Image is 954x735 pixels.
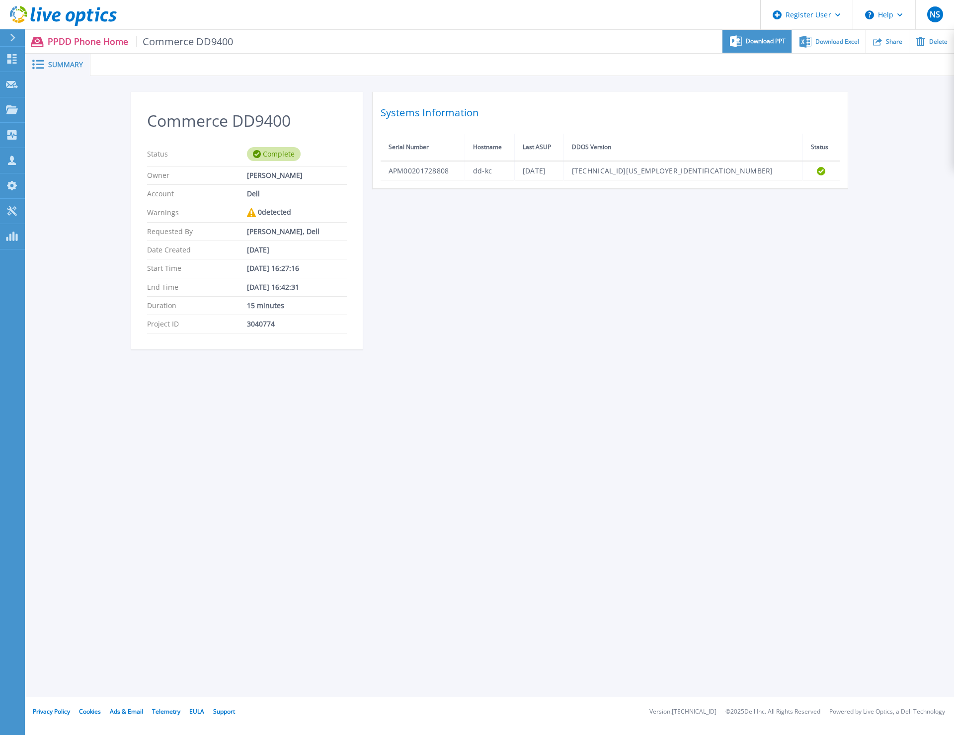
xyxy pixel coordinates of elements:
th: Hostname [465,134,514,161]
p: Requested By [147,228,247,236]
div: 3040774 [247,320,347,328]
p: Account [147,190,247,198]
a: Ads & Email [110,707,143,716]
div: [PERSON_NAME] [247,171,347,179]
a: Cookies [79,707,101,716]
a: EULA [189,707,204,716]
p: Project ID [147,320,247,328]
th: Status [802,134,839,161]
p: Owner [147,171,247,179]
li: Powered by Live Optics, a Dell Technology [829,709,945,715]
div: [DATE] 16:42:31 [247,283,347,291]
a: Privacy Policy [33,707,70,716]
a: Telemetry [152,707,180,716]
div: [DATE] [247,246,347,254]
p: End Time [147,283,247,291]
td: [DATE] [514,161,563,180]
p: Duration [147,302,247,310]
li: © 2025 Dell Inc. All Rights Reserved [725,709,820,715]
div: 0 detected [247,208,347,217]
th: Last ASUP [514,134,563,161]
span: Commerce DD9400 [136,36,234,47]
li: Version: [TECHNICAL_ID] [649,709,716,715]
div: 15 minutes [247,302,347,310]
p: PPDD Phone Home [48,36,234,47]
p: Warnings [147,208,247,217]
div: [DATE] 16:27:16 [247,264,347,272]
td: [TECHNICAL_ID][US_EMPLOYER_IDENTIFICATION_NUMBER] [563,161,802,180]
th: DDOS Version [563,134,802,161]
span: NS [930,10,940,18]
div: Dell [247,190,347,198]
td: dd-kc [465,161,514,180]
div: [PERSON_NAME], Dell [247,228,347,236]
p: Status [147,147,247,161]
th: Serial Number [381,134,465,161]
span: Share [886,39,902,45]
td: APM00201728808 [381,161,465,180]
span: Delete [929,39,948,45]
a: Support [213,707,235,716]
div: Complete [247,147,301,161]
span: Download PPT [746,38,786,44]
p: Date Created [147,246,247,254]
p: Start Time [147,264,247,272]
h2: Systems Information [381,104,840,122]
h2: Commerce DD9400 [147,112,347,130]
span: Download Excel [815,39,859,45]
span: Summary [48,61,83,68]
